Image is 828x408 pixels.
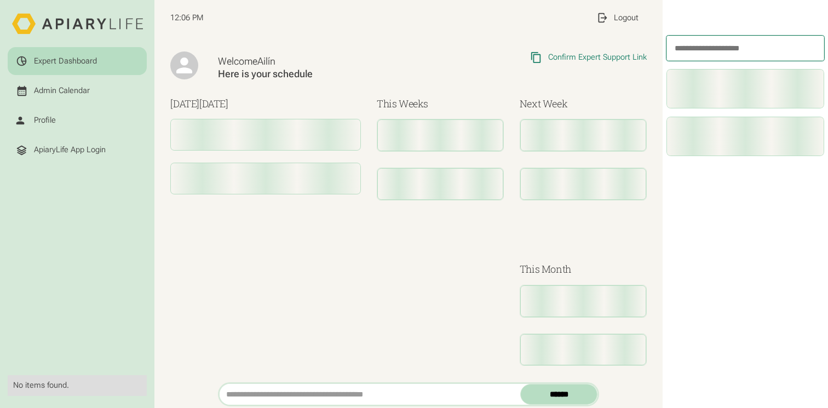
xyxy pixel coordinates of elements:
[257,55,275,67] span: Ailín
[170,13,203,23] span: 12:06 PM
[13,381,141,390] div: No items found.
[520,262,647,277] h3: This Month
[8,107,147,135] a: Profile
[8,47,147,75] a: Expert Dashboard
[8,77,147,105] a: Admin Calendar
[614,13,639,23] div: Logout
[377,96,504,111] h3: This Weeks
[520,96,647,111] h3: Next Week
[34,56,97,66] div: Expert Dashboard
[170,96,361,111] h3: [DATE]
[199,97,228,110] span: [DATE]
[8,136,147,164] a: ApiaryLife App Login
[34,145,106,155] div: ApiaryLife App Login
[34,116,56,125] div: Profile
[588,4,647,32] a: Logout
[548,53,647,62] div: Confirm Expert Support Link
[34,86,90,96] div: Admin Calendar
[218,55,430,68] div: Welcome
[218,68,430,81] div: Here is your schedule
